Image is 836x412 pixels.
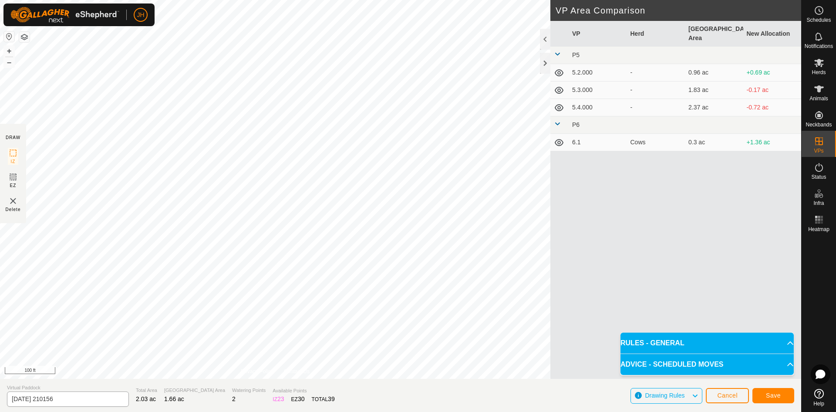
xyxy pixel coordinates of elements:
div: - [630,103,682,112]
div: IZ [273,395,284,404]
span: Notifications [805,44,833,49]
span: Neckbands [806,122,832,127]
td: +1.36 ac [743,134,802,151]
td: 5.2.000 [569,64,627,82]
span: Animals [809,96,828,101]
span: IZ [11,158,16,165]
p-accordion-header: RULES - GENERAL [620,333,794,354]
span: P5 [572,51,580,58]
th: VP [569,21,627,47]
span: VPs [814,148,823,153]
td: 1.83 ac [685,82,743,99]
button: Reset Map [4,31,14,42]
img: Gallagher Logo [10,7,119,23]
button: Save [752,388,794,403]
span: JH [137,10,144,20]
button: Map Layers [19,32,30,42]
div: - [630,68,682,77]
div: EZ [291,395,305,404]
span: Watering Points [232,387,266,394]
span: 1.66 ac [164,395,184,402]
span: Heatmap [808,227,829,232]
button: + [4,46,14,56]
span: 30 [298,395,305,402]
td: -0.72 ac [743,99,802,116]
td: +0.69 ac [743,64,802,82]
div: - [630,85,682,95]
span: Cancel [717,392,738,399]
a: Privacy Policy [241,368,273,375]
th: [GEOGRAPHIC_DATA] Area [685,21,743,47]
span: Infra [813,201,824,206]
span: Virtual Paddock [7,384,129,392]
td: 5.3.000 [569,82,627,99]
th: Herd [627,21,685,47]
span: 2 [232,395,236,402]
span: P6 [572,121,580,128]
p-accordion-header: ADVICE - SCHEDULED MOVES [620,354,794,375]
span: 2.03 ac [136,395,156,402]
span: Herds [812,70,826,75]
td: -0.17 ac [743,82,802,99]
span: ADVICE - SCHEDULED MOVES [620,359,723,370]
th: New Allocation [743,21,802,47]
span: 23 [277,395,284,402]
td: 2.37 ac [685,99,743,116]
span: 39 [328,395,335,402]
span: [GEOGRAPHIC_DATA] Area [164,387,225,394]
span: RULES - GENERAL [620,338,684,348]
span: Drawing Rules [645,392,684,399]
a: Help [802,385,836,410]
span: Status [811,174,826,180]
span: EZ [10,182,17,189]
h2: VP Area Comparison [556,5,801,16]
div: Cows [630,138,682,147]
img: VP [8,196,18,206]
div: DRAW [6,134,20,141]
td: 6.1 [569,134,627,151]
td: 5.4.000 [569,99,627,116]
span: Help [813,401,824,406]
span: Save [766,392,781,399]
div: TOTAL [312,395,335,404]
button: – [4,57,14,68]
td: 0.96 ac [685,64,743,82]
a: Contact Us [284,368,310,375]
span: Total Area [136,387,157,394]
span: Schedules [806,17,831,23]
span: Available Points [273,387,334,395]
span: Delete [6,206,21,213]
button: Cancel [706,388,749,403]
td: 0.3 ac [685,134,743,151]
